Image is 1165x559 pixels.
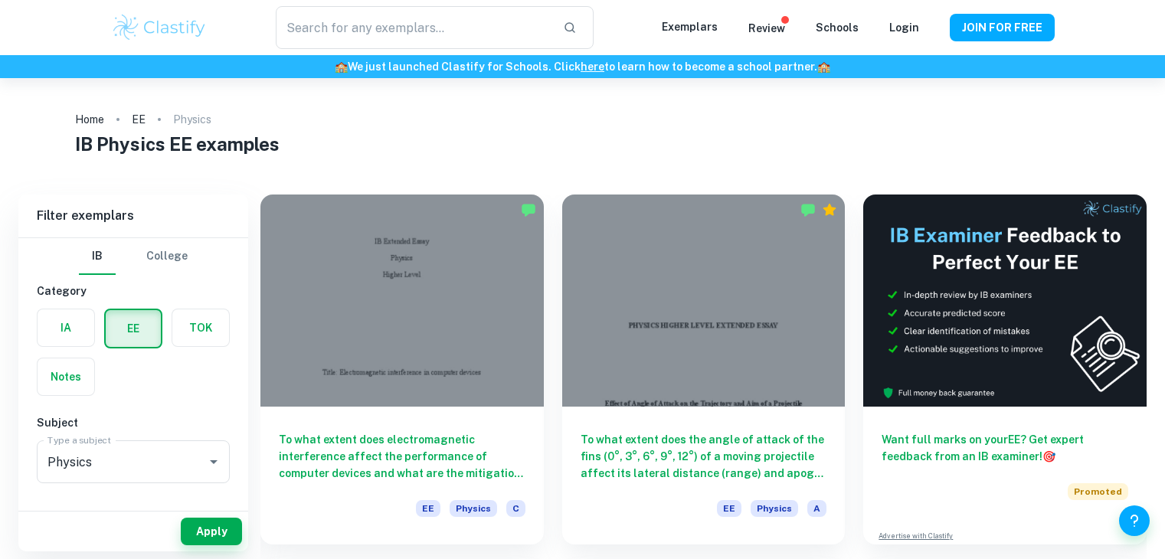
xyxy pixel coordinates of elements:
[18,195,248,237] h6: Filter exemplars
[950,14,1055,41] button: JOIN FOR FREE
[75,130,1091,158] h1: IB Physics EE examples
[260,195,544,544] a: To what extent does electromagnetic interference affect the performance of computer devices and w...
[75,109,104,130] a: Home
[822,202,837,217] div: Premium
[562,195,846,544] a: To what extent does the angle of attack of the fins (0°, 3°, 6°, 9°, 12°) of a moving projectile ...
[521,202,536,217] img: Marked
[882,431,1128,465] h6: Want full marks on your EE ? Get expert feedback from an IB examiner!
[889,21,919,34] a: Login
[863,195,1147,544] a: Want full marks on yourEE? Get expert feedback from an IB examiner!PromotedAdvertise with Clastify
[581,431,827,482] h6: To what extent does the angle of attack of the fins (0°, 3°, 6°, 9°, 12°) of a moving projectile ...
[79,238,188,275] div: Filter type choice
[506,500,525,517] span: C
[106,310,161,347] button: EE
[807,500,826,517] span: A
[1068,483,1128,500] span: Promoted
[37,283,230,299] h6: Category
[1119,505,1150,536] button: Help and Feedback
[748,20,785,37] p: Review
[879,531,953,541] a: Advertise with Clastify
[276,6,550,49] input: Search for any exemplars...
[146,238,188,275] button: College
[172,309,229,346] button: TOK
[111,12,208,43] img: Clastify logo
[132,109,146,130] a: EE
[817,60,830,73] span: 🏫
[173,111,211,128] p: Physics
[203,451,224,472] button: Open
[800,202,816,217] img: Marked
[863,195,1147,407] img: Thumbnail
[816,21,859,34] a: Schools
[1042,450,1055,463] span: 🎯
[416,500,440,517] span: EE
[181,518,242,545] button: Apply
[38,309,94,346] button: IA
[3,58,1162,75] h6: We just launched Clastify for Schools. Click to learn how to become a school partner.
[79,238,116,275] button: IB
[662,18,718,35] p: Exemplars
[450,500,497,517] span: Physics
[335,60,348,73] span: 🏫
[38,358,94,395] button: Notes
[581,60,604,73] a: here
[751,500,798,517] span: Physics
[47,433,111,446] label: Type a subject
[37,414,230,431] h6: Subject
[717,500,741,517] span: EE
[279,431,525,482] h6: To what extent does electromagnetic interference affect the performance of computer devices and w...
